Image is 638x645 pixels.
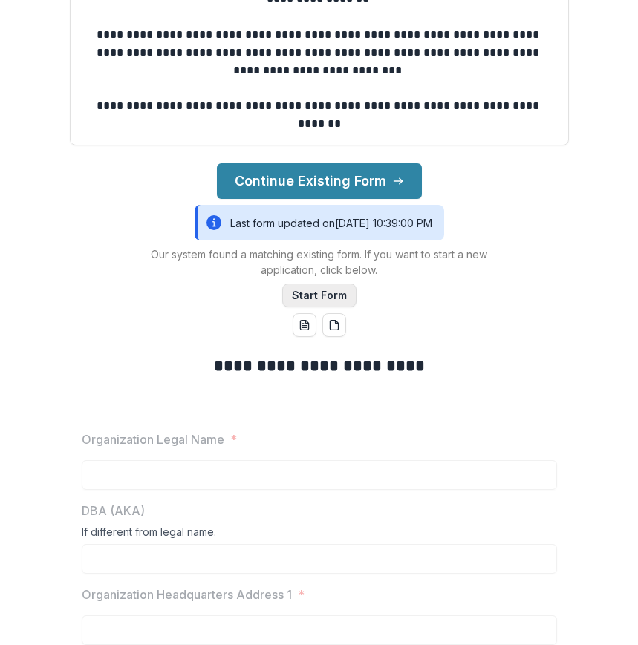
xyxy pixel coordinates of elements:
[82,502,145,520] p: DBA (AKA)
[82,430,224,448] p: Organization Legal Name
[137,246,501,278] p: Our system found a matching existing form. If you want to start a new application, click below.
[293,313,316,337] button: word-download
[217,163,422,199] button: Continue Existing Form
[82,526,557,544] div: If different from legal name.
[82,586,292,603] p: Organization Headquarters Address 1
[322,313,346,337] button: pdf-download
[195,205,444,240] div: Last form updated on [DATE] 10:39:00 PM
[282,284,357,307] button: Start Form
